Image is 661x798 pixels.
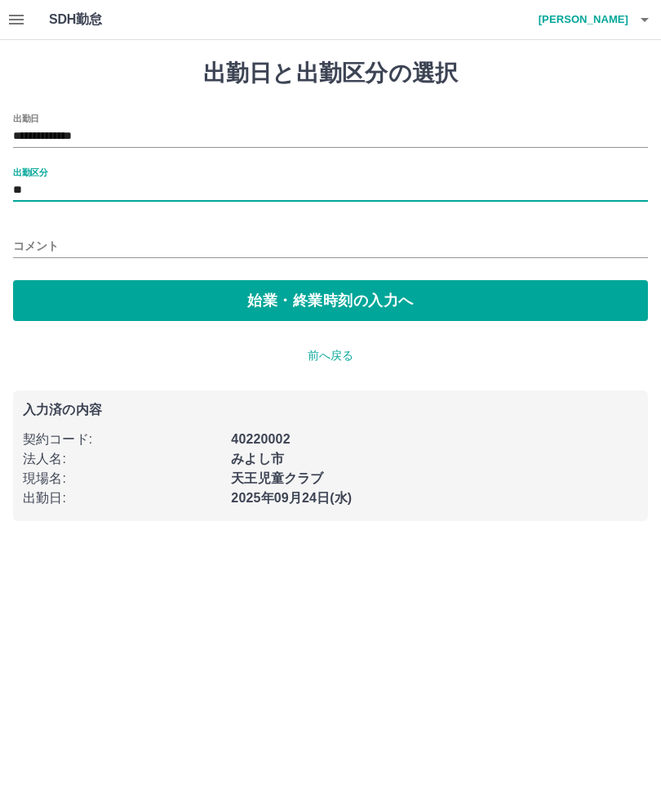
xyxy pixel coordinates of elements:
[23,430,221,449] p: 契約コード :
[13,280,648,321] button: 始業・終業時刻の入力へ
[23,449,221,469] p: 法人名 :
[13,347,648,364] p: 前へ戻る
[13,166,47,178] label: 出勤区分
[231,452,284,466] b: みよし市
[23,488,221,508] p: 出勤日 :
[13,112,39,124] label: 出勤日
[23,469,221,488] p: 現場名 :
[231,491,352,505] b: 2025年09月24日(水)
[231,471,323,485] b: 天王児童クラブ
[13,60,648,87] h1: 出勤日と出勤区分の選択
[23,403,638,417] p: 入力済の内容
[231,432,290,446] b: 40220002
